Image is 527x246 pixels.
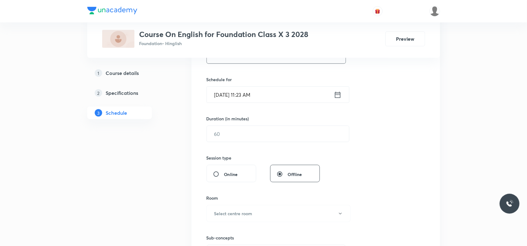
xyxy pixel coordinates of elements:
p: 2 [95,89,102,97]
a: Company Logo [87,7,137,16]
a: 2Specifications [87,87,172,99]
img: Dipti [429,6,440,16]
input: 60 [207,126,349,142]
img: 8E107C2A-8F50-454E-9004-8142362B2BEF_plus.png [102,30,134,48]
button: avatar [373,6,383,16]
p: Foundation • Hinglish [139,40,309,47]
img: ttu [506,200,513,207]
p: 1 [95,69,102,77]
h6: Duration (in minutes) [207,115,249,122]
h6: Session type [207,155,232,161]
span: Online [224,171,238,178]
p: 3 [95,109,102,117]
span: Offline [288,171,302,178]
a: 1Course details [87,67,172,79]
button: Preview [385,31,425,46]
img: avatar [375,8,380,14]
h5: Specifications [106,89,139,97]
h6: Room [207,195,218,201]
h5: Course details [106,69,139,77]
h6: Sub-concepts [207,234,346,241]
img: Company Logo [87,7,137,14]
h5: Schedule [106,109,127,117]
h6: Schedule for [207,76,346,83]
button: Select centre room [207,205,351,222]
h6: Select centre room [214,210,252,217]
h3: Course On English for Foundation Class X 3 2028 [139,30,309,39]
